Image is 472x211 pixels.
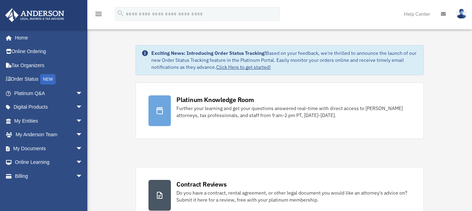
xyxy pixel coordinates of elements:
div: Platinum Knowledge Room [176,95,254,104]
a: Digital Productsarrow_drop_down [5,100,93,114]
div: Do you have a contract, rental agreement, or other legal document you would like an attorney's ad... [176,189,411,203]
span: arrow_drop_down [76,100,90,115]
a: Events Calendar [5,183,93,197]
a: Tax Organizers [5,58,93,72]
a: Platinum Knowledge Room Further your learning and get your questions answered real-time with dire... [136,82,424,139]
span: arrow_drop_down [76,169,90,183]
div: Further your learning and get your questions answered real-time with direct access to [PERSON_NAM... [176,105,411,119]
div: Based on your feedback, we're thrilled to announce the launch of our new Order Status Tracking fe... [151,50,418,71]
img: User Pic [456,9,467,19]
strong: Exciting News: Introducing Order Status Tracking! [151,50,266,56]
a: My Documentsarrow_drop_down [5,141,93,155]
a: My Entitiesarrow_drop_down [5,114,93,128]
a: Home [5,31,90,45]
div: Contract Reviews [176,180,226,189]
span: arrow_drop_down [76,128,90,142]
span: arrow_drop_down [76,86,90,101]
span: arrow_drop_down [76,141,90,156]
span: arrow_drop_down [76,155,90,170]
a: menu [94,12,103,18]
i: menu [94,10,103,18]
div: NEW [40,74,56,85]
i: search [117,9,124,17]
a: Online Learningarrow_drop_down [5,155,93,169]
a: Platinum Q&Aarrow_drop_down [5,86,93,100]
a: Order StatusNEW [5,72,93,87]
a: Click Here to get started! [216,64,271,70]
span: arrow_drop_down [76,114,90,128]
a: Billingarrow_drop_down [5,169,93,183]
a: My Anderson Teamarrow_drop_down [5,128,93,142]
a: Online Ordering [5,45,93,59]
img: Anderson Advisors Platinum Portal [3,8,66,22]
